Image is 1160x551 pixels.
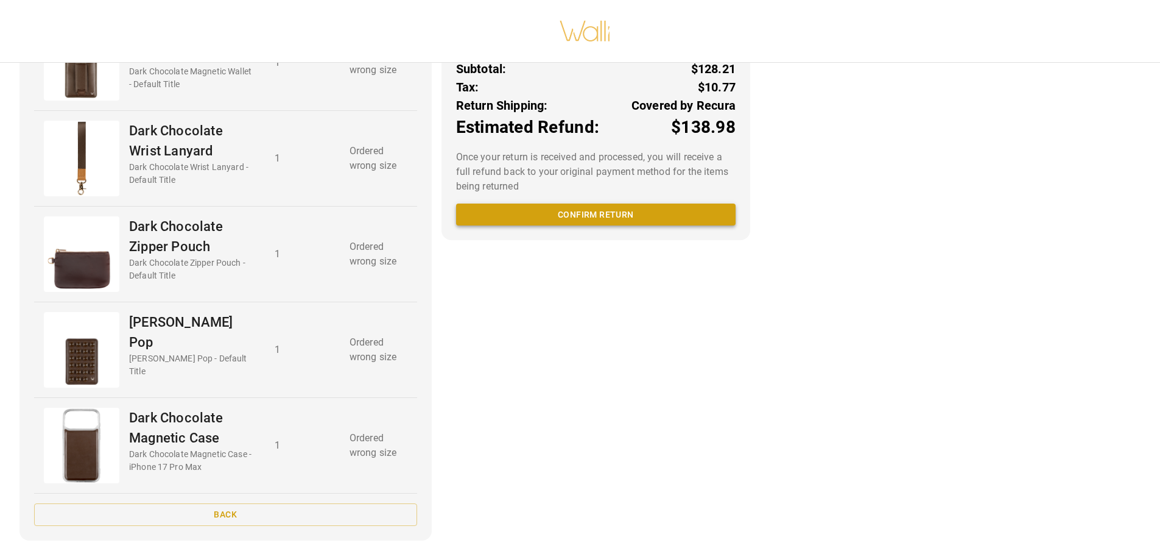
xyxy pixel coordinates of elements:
[129,352,255,378] p: [PERSON_NAME] Pop - Default Title
[456,204,736,226] button: Confirm return
[275,343,330,357] p: 1
[671,115,736,140] p: $138.98
[350,144,407,173] p: Ordered wrong size
[129,312,255,352] p: [PERSON_NAME] Pop
[129,408,255,448] p: Dark Chocolate Magnetic Case
[275,438,330,453] p: 1
[456,78,479,96] p: Tax:
[34,503,417,526] button: Back
[350,431,407,460] p: Ordered wrong size
[456,115,599,140] p: Estimated Refund:
[350,335,407,364] p: Ordered wrong size
[275,151,330,166] p: 1
[129,257,255,282] p: Dark Chocolate Zipper Pouch - Default Title
[129,121,255,161] p: Dark Chocolate Wrist Lanyard
[129,448,255,474] p: Dark Chocolate Magnetic Case - iPhone 17 Pro Max
[350,48,407,77] p: Ordered wrong size
[275,247,330,261] p: 1
[691,60,736,78] p: $128.21
[559,5,611,57] img: walli-inc.myshopify.com
[631,96,736,115] p: Covered by Recura
[456,150,736,194] p: Once your return is received and processed, you will receive a full refund back to your original ...
[350,240,407,269] p: Ordered wrong size
[275,55,330,70] p: 1
[129,216,255,257] p: Dark Chocolate Zipper Pouch
[129,65,255,91] p: Dark Chocolate Magnetic Wallet - Default Title
[129,161,255,187] p: Dark Chocolate Wrist Lanyard - Default Title
[698,78,736,96] p: $10.77
[456,60,507,78] p: Subtotal:
[456,96,548,115] p: Return Shipping:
